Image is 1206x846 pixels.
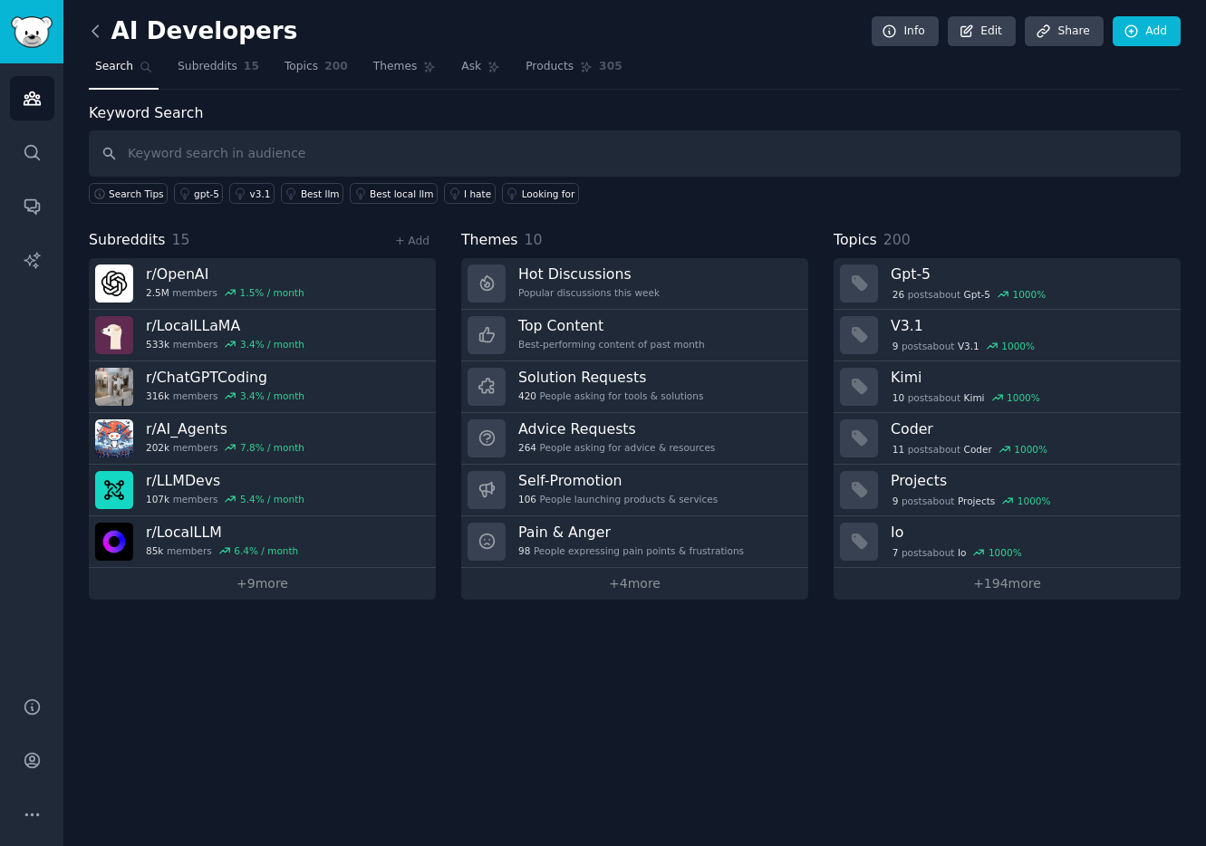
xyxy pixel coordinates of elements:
div: 3.4 % / month [240,338,304,351]
div: gpt-5 [194,187,219,200]
a: Info [872,16,939,47]
h3: Hot Discussions [518,264,660,284]
div: 3.4 % / month [240,389,304,402]
img: AI_Agents [95,419,133,457]
span: 264 [518,441,536,454]
a: Gpt-526postsaboutGpt-51000% [834,258,1181,310]
span: Themes [373,59,418,75]
a: Share [1025,16,1103,47]
span: 533k [146,338,169,351]
h3: Pain & Anger [518,523,744,542]
a: Self-Promotion106People launching products & services [461,465,808,516]
a: + Add [395,235,429,247]
h3: r/ LocalLLM [146,523,298,542]
a: +194more [834,568,1181,600]
div: post s about [891,493,1052,509]
div: post s about [891,389,1042,406]
div: Best-performing content of past month [518,338,705,351]
div: People asking for tools & solutions [518,389,703,402]
div: members [146,493,304,505]
span: 106 [518,493,536,505]
span: 15 [244,59,259,75]
span: V3.1 [958,340,979,352]
h3: r/ LocalLLaMA [146,316,304,335]
div: People launching products & services [518,493,718,505]
h3: r/ LLMDevs [146,471,304,490]
div: People asking for advice & resources [518,441,715,454]
a: +4more [461,568,808,600]
span: 9 [892,495,899,507]
span: 420 [518,389,536,402]
span: Ask [461,59,481,75]
span: 200 [883,231,911,248]
h3: Advice Requests [518,419,715,438]
h3: r/ OpenAI [146,264,304,284]
div: post s about [891,441,1049,457]
a: Pain & Anger98People expressing pain points & frustrations [461,516,808,568]
span: Projects [958,495,995,507]
button: Search Tips [89,183,168,204]
div: Best llm [301,187,340,200]
div: members [146,286,304,299]
h3: Gpt-5 [891,264,1168,284]
span: Search Tips [109,187,164,200]
div: members [146,389,304,402]
a: Io7postsaboutIo1000% [834,516,1181,568]
a: Kimi10postsaboutKimi1000% [834,361,1181,413]
a: r/LocalLLM85kmembers6.4% / month [89,516,436,568]
div: People expressing pain points & frustrations [518,544,744,557]
div: v3.1 [249,187,270,200]
span: Kimi [964,391,985,404]
h3: r/ ChatGPTCoding [146,368,304,387]
div: 1000 % [1018,495,1051,507]
a: Looking for [502,183,579,204]
div: Best local llm [370,187,433,200]
span: 9 [892,340,899,352]
label: Keyword Search [89,104,203,121]
span: Coder [964,443,992,456]
span: 200 [324,59,348,75]
span: 10 [525,231,543,248]
h3: Coder [891,419,1168,438]
img: OpenAI [95,264,133,303]
a: r/ChatGPTCoding316kmembers3.4% / month [89,361,436,413]
div: 1000 % [1014,443,1047,456]
div: 1000 % [1012,288,1046,301]
a: Best local llm [350,183,438,204]
img: GummySearch logo [11,16,53,48]
span: Themes [461,229,518,252]
a: Best llm [281,183,343,204]
span: Topics [285,59,318,75]
div: members [146,338,304,351]
span: 15 [172,231,190,248]
div: members [146,544,298,557]
a: r/OpenAI2.5Mmembers1.5% / month [89,258,436,310]
div: 7.8 % / month [240,441,304,454]
div: post s about [891,544,1023,561]
a: Topics200 [278,53,354,90]
div: 5.4 % / month [240,493,304,505]
a: Ask [455,53,507,90]
h3: r/ AI_Agents [146,419,304,438]
div: I hate [464,187,491,200]
h3: Solution Requests [518,368,703,387]
span: 202k [146,441,169,454]
span: Search [95,59,133,75]
div: post s about [891,338,1037,354]
span: 98 [518,544,530,557]
a: Hot DiscussionsPopular discussions this week [461,258,808,310]
span: 10 [892,391,904,404]
div: Popular discussions this week [518,286,660,299]
a: Edit [948,16,1016,47]
a: gpt-5 [174,183,223,204]
h3: Projects [891,471,1168,490]
a: Projects9postsaboutProjects1000% [834,465,1181,516]
a: Themes [367,53,443,90]
div: 1000 % [989,546,1022,559]
a: Subreddits15 [171,53,265,90]
a: r/LocalLLaMA533kmembers3.4% / month [89,310,436,361]
a: v3.1 [229,183,274,204]
span: 26 [892,288,904,301]
span: 11 [892,443,904,456]
span: Topics [834,229,877,252]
